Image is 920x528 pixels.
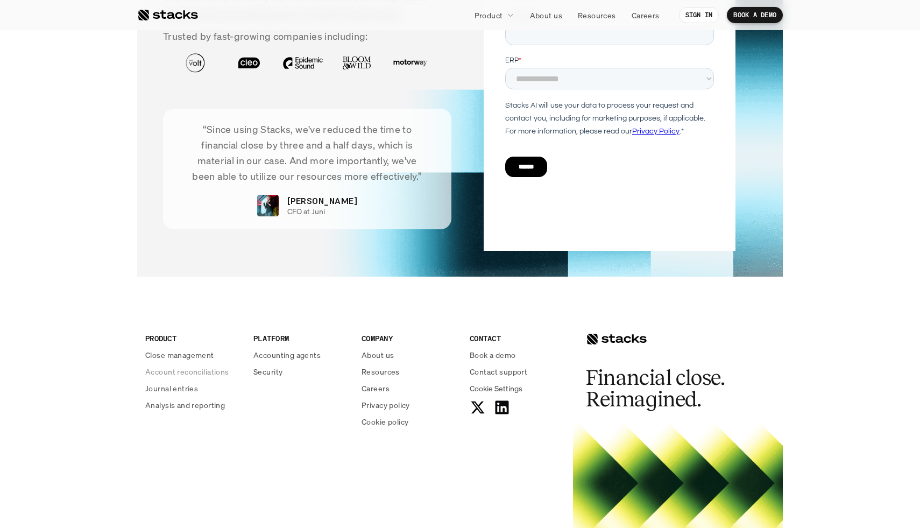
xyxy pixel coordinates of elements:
[727,7,783,23] a: BOOK A DEMO
[145,366,240,377] a: Account reconciliations
[679,7,719,23] a: SIGN IN
[685,11,713,19] p: SIGN IN
[470,366,527,377] p: Contact support
[145,349,240,361] a: Close management
[145,349,214,361] p: Close management
[362,333,457,344] p: COMPANY
[632,10,660,21] p: Careers
[470,333,565,344] p: CONTACT
[145,333,240,344] p: PRODUCT
[470,349,516,361] p: Book a demo
[586,367,747,410] h2: Financial close. Reimagined.
[287,207,325,216] p: CFO at Juni
[470,349,565,361] a: Book a demo
[523,5,569,25] a: About us
[145,383,240,394] a: Journal entries
[145,399,240,411] a: Analysis and reporting
[253,366,282,377] p: Security
[145,383,198,394] p: Journal entries
[362,383,457,394] a: Careers
[253,333,349,344] p: PLATFORM
[362,416,457,427] a: Cookie policy
[362,366,400,377] p: Resources
[287,194,357,207] p: [PERSON_NAME]
[253,349,349,361] a: Accounting agents
[362,366,457,377] a: Resources
[470,383,522,394] button: Cookie Trigger
[253,349,321,361] p: Accounting agents
[530,10,562,21] p: About us
[362,349,457,361] a: About us
[362,399,457,411] a: Privacy policy
[475,10,503,21] p: Product
[733,11,776,19] p: BOOK A DEMO
[163,29,451,44] p: Trusted by fast-growing companies including:
[571,5,622,25] a: Resources
[145,399,225,411] p: Analysis and reporting
[362,399,410,411] p: Privacy policy
[362,416,408,427] p: Cookie policy
[625,5,666,25] a: Careers
[145,366,229,377] p: Account reconciliations
[470,366,565,377] a: Contact support
[179,122,435,184] p: “Since using Stacks, we've reduced the time to financial close by three and a half days, which is...
[253,366,349,377] a: Security
[362,349,394,361] p: About us
[470,383,522,394] span: Cookie Settings
[578,10,616,21] p: Resources
[362,383,390,394] p: Careers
